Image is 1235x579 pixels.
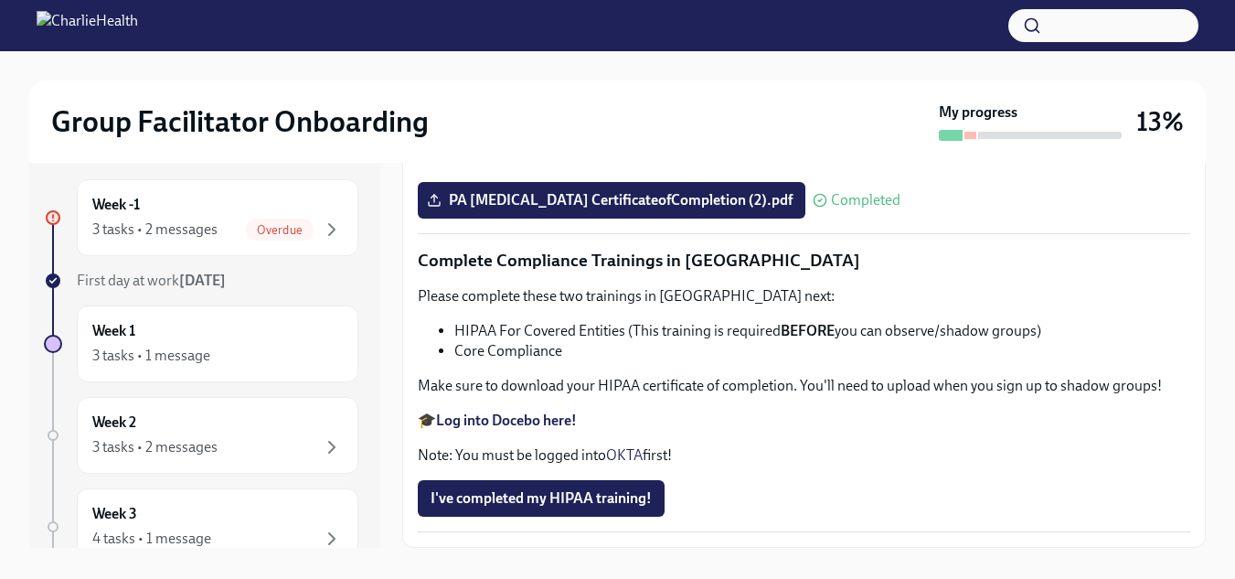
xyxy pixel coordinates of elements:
[37,11,138,40] img: CharlieHealth
[92,220,218,240] div: 3 tasks • 2 messages
[92,346,210,366] div: 3 tasks • 1 message
[454,341,1190,361] li: Core Compliance
[246,223,314,237] span: Overdue
[44,488,358,565] a: Week 34 tasks • 1 message
[44,306,358,382] a: Week 13 tasks • 1 message
[92,413,136,433] h6: Week 2
[418,411,1190,431] p: 🎓
[454,321,1190,341] li: HIPAA For Covered Entities (This training is required you can observe/shadow groups)
[1136,105,1184,138] h3: 13%
[77,272,226,289] span: First day at work
[606,446,643,464] a: OKTA
[431,191,793,209] span: PA [MEDICAL_DATA] CertificateofCompletion (2).pdf
[431,489,652,508] span: I've completed my HIPAA training!
[92,321,135,341] h6: Week 1
[44,397,358,474] a: Week 23 tasks • 2 messages
[418,249,1190,273] p: Complete Compliance Trainings in [GEOGRAPHIC_DATA]
[418,480,665,517] button: I've completed my HIPAA training!
[418,445,1190,466] p: Note: You must be logged into first!
[92,195,140,215] h6: Week -1
[92,529,211,549] div: 4 tasks • 1 message
[418,182,805,219] label: PA [MEDICAL_DATA] CertificateofCompletion (2).pdf
[51,103,429,140] h2: Group Facilitator Onboarding
[92,504,137,524] h6: Week 3
[179,272,226,289] strong: [DATE]
[436,412,577,429] a: Log into Docebo here!
[418,376,1190,396] p: Make sure to download your HIPAA certificate of completion. You'll need to upload when you sign u...
[939,102,1017,123] strong: My progress
[831,193,900,208] span: Completed
[92,437,218,457] div: 3 tasks • 2 messages
[781,322,835,339] strong: BEFORE
[44,179,358,256] a: Week -13 tasks • 2 messagesOverdue
[418,286,1190,306] p: Please complete these two trainings in [GEOGRAPHIC_DATA] next:
[44,271,358,291] a: First day at work[DATE]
